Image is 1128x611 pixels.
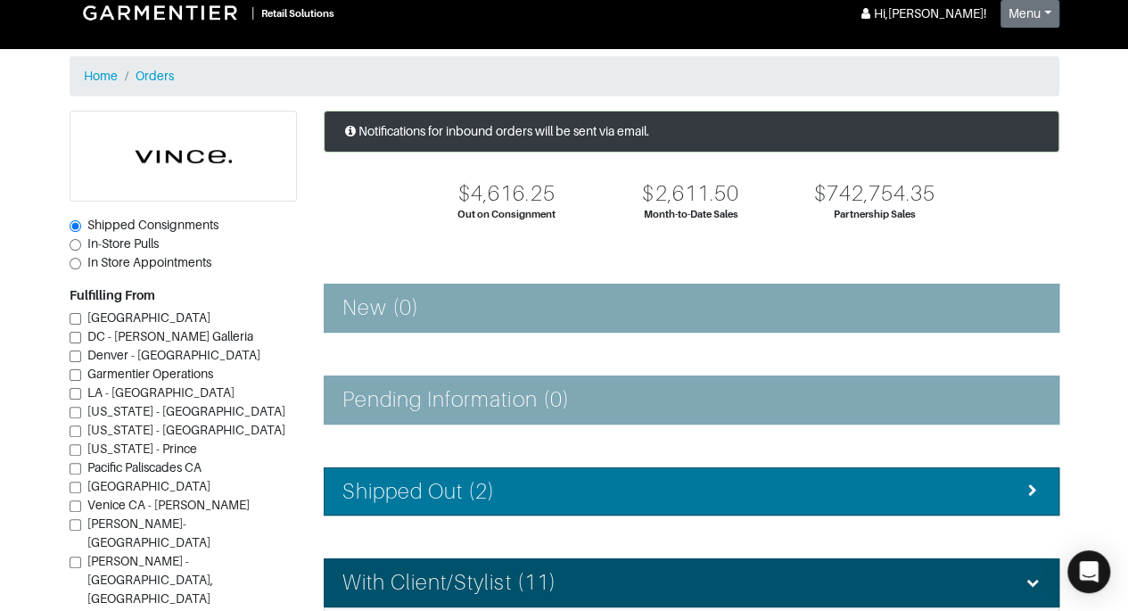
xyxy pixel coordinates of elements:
input: Venice CA - [PERSON_NAME] [70,500,81,512]
div: | [251,4,254,22]
img: cyAkLTq7csKWtL9WARqkkVaF.png [70,111,296,201]
input: [US_STATE] - [GEOGRAPHIC_DATA] [70,407,81,418]
span: [GEOGRAPHIC_DATA] [87,310,210,325]
nav: breadcrumb [70,56,1059,96]
div: Month-to-Date Sales [644,207,738,222]
small: Retail Solutions [261,8,334,19]
span: [PERSON_NAME] - [GEOGRAPHIC_DATA], [GEOGRAPHIC_DATA] [87,554,213,606]
input: [GEOGRAPHIC_DATA] [70,313,81,325]
input: [US_STATE] - Prince [70,444,81,456]
input: [GEOGRAPHIC_DATA] [70,482,81,493]
span: Denver - [GEOGRAPHIC_DATA] [87,348,260,362]
input: LA - [GEOGRAPHIC_DATA] [70,388,81,400]
span: Venice CA - [PERSON_NAME] [87,498,250,512]
a: Orders [136,69,174,83]
input: Pacific Paliscades CA [70,463,81,475]
input: In Store Appointments [70,258,81,269]
span: DC - [PERSON_NAME] Galleria [87,329,253,343]
span: [GEOGRAPHIC_DATA] [87,479,210,493]
span: [US_STATE] - Prince [87,442,197,456]
a: Home [84,69,118,83]
h4: Shipped Out (2) [342,479,496,505]
span: Pacific Paliscades CA [87,460,202,475]
h4: New (0) [342,295,419,321]
span: Garmentier Operations [87,367,213,381]
div: Open Intercom Messenger [1067,550,1110,593]
input: In-Store Pulls [70,239,81,251]
span: [PERSON_NAME]-[GEOGRAPHIC_DATA] [87,516,210,549]
div: Out on Consignment [457,207,556,222]
input: [US_STATE] - [GEOGRAPHIC_DATA] [70,425,81,437]
label: Fulfilling From [70,286,155,305]
span: In-Store Pulls [87,236,159,251]
div: Notifications for inbound orders will be sent via email. [324,111,1059,153]
input: Shipped Consignments [70,220,81,232]
input: [PERSON_NAME] - [GEOGRAPHIC_DATA], [GEOGRAPHIC_DATA] [70,557,81,568]
input: DC - [PERSON_NAME] Galleria [70,332,81,343]
h4: Pending Information (0) [342,387,570,413]
span: [US_STATE] - [GEOGRAPHIC_DATA] [87,404,285,418]
input: [PERSON_NAME]-[GEOGRAPHIC_DATA] [70,519,81,531]
div: Partnership Sales [834,207,915,222]
span: In Store Appointments [87,255,211,269]
span: [US_STATE] - [GEOGRAPHIC_DATA] [87,423,285,437]
span: Shipped Consignments [87,218,218,232]
span: LA - [GEOGRAPHIC_DATA] [87,385,235,400]
div: $742,754.35 [813,181,935,207]
h4: With Client/Stylist (11) [342,570,556,596]
div: $2,611.50 [642,181,738,207]
input: Garmentier Operations [70,369,81,381]
input: Denver - [GEOGRAPHIC_DATA] [70,351,81,362]
div: $4,616.25 [458,181,555,207]
div: Hi, [PERSON_NAME] ! [858,4,986,23]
